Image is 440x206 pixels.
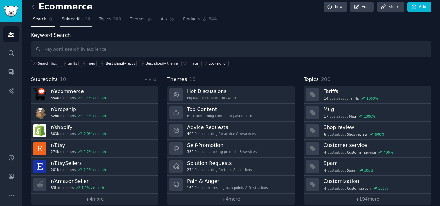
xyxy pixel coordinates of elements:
span: Search Tips [38,61,57,66]
a: +4more [31,194,158,205]
div: members [51,96,106,100]
a: +4more [167,194,295,205]
img: ecommerce [33,88,46,101]
a: tariffs [61,60,79,67]
div: 2.0 % / month [84,132,106,136]
span: Themes [130,16,146,22]
a: Spam4postsaboutSpam300% [304,158,431,176]
div: Best shopify theme [146,61,178,66]
div: 1.4 % / month [84,96,106,100]
span: 200 [321,76,330,82]
div: Best-performing content of past month [187,114,252,118]
h3: Pain & Anger [187,178,268,185]
span: 4 [324,150,326,155]
span: 6 [324,132,326,137]
div: 300 % [378,186,388,191]
h3: r/ EtsySellers [51,160,106,167]
h3: Advice Requests [187,124,256,131]
span: 274k [51,150,59,154]
a: Pain & Anger160People expressing pain points & frustrations [167,176,295,194]
a: r/AmazonSeller83kmembers1.1% / month [31,176,158,194]
a: r/ecommerce558kmembers1.4% / month [31,86,158,104]
a: I hate [181,60,199,67]
div: 1000 % [366,96,378,101]
span: 160 [187,185,193,190]
span: 350 [187,150,193,154]
h3: Spam [324,160,427,167]
span: Mug [349,114,356,119]
a: Search [31,14,55,27]
div: 1.1 % / month [81,185,104,190]
span: 303k [51,132,59,136]
span: 400 [187,132,193,136]
span: Ask [161,16,168,22]
div: members [51,168,106,172]
span: 200 [113,16,121,22]
a: r/EtsySellers201kmembers2.1% / month [31,158,158,176]
span: 4 [324,186,326,191]
a: Ask [158,14,176,27]
div: members [51,132,106,136]
h3: Customization [324,178,427,185]
span: 274 [187,168,193,172]
span: Topics [304,76,319,84]
span: 83k [51,185,57,190]
div: 1000 % [364,114,375,119]
button: Search Tips [31,60,58,67]
img: dropship [33,106,46,119]
h3: r/ shopify [51,124,106,131]
a: Info [324,2,347,12]
div: 300 % [364,168,373,173]
a: Best shopify theme [139,60,179,67]
div: People asking for tools & solutions [187,168,252,172]
a: Products544 [181,14,219,27]
div: People asking for advice & resources [187,132,256,136]
span: Tariffs [349,96,359,101]
span: 17 [324,114,328,119]
div: Popular discussions this week [187,96,236,100]
a: Customization4postsaboutCustomization300% [304,176,431,194]
a: Advice Requests400People asking for advice & resources [167,122,295,140]
h3: Self-Promotion [187,142,257,149]
a: Themes [128,14,154,27]
a: Shop review6postsaboutShop review900% [304,122,431,140]
h3: Customer service [324,142,427,149]
span: Search [33,16,46,22]
div: 2.1 % / month [84,168,106,172]
a: Tariffs14postsaboutTariffs1000% [304,86,431,104]
a: Subreddits10 [60,14,92,27]
a: +194more [304,194,431,205]
a: Top ContentBest-performing content of past month [167,104,295,122]
div: 1.2 % / month [84,150,106,154]
h3: r/ ecommerce [51,88,106,95]
h3: r/ dropship [51,106,106,113]
img: shopify [33,124,46,137]
div: Best shopify apps [106,61,135,66]
div: members [51,185,104,190]
h3: r/ AmazonSeller [51,178,104,185]
div: People expressing pain points & frustrations [187,185,268,190]
span: 10 [189,76,196,82]
span: Subreddits [31,76,58,84]
div: mug [88,61,95,66]
a: Share [377,2,404,12]
a: r/Etsy274kmembers1.2% / month [31,140,158,158]
a: r/dropship320kmembers1.4% / month [31,104,158,122]
a: Edit [350,2,374,12]
div: members [51,150,106,154]
span: Spam [347,168,356,173]
span: Themes [167,76,187,84]
span: 544 [209,16,217,22]
a: Topics200 [97,14,123,27]
h2: Ecommerce [31,2,92,12]
a: Add [407,2,431,12]
div: post s about [324,132,385,137]
img: GummySearch logo [4,6,18,17]
span: 10 [85,16,90,22]
div: post s about [324,114,376,119]
a: Solution Requests274People asking for tools & solutions [167,158,295,176]
label: Keyword Search [31,32,71,38]
a: Hot DiscussionsPopular discussions this week [167,86,295,104]
input: Keyword search in audience [31,41,431,57]
div: 1.4 % / month [84,114,106,118]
